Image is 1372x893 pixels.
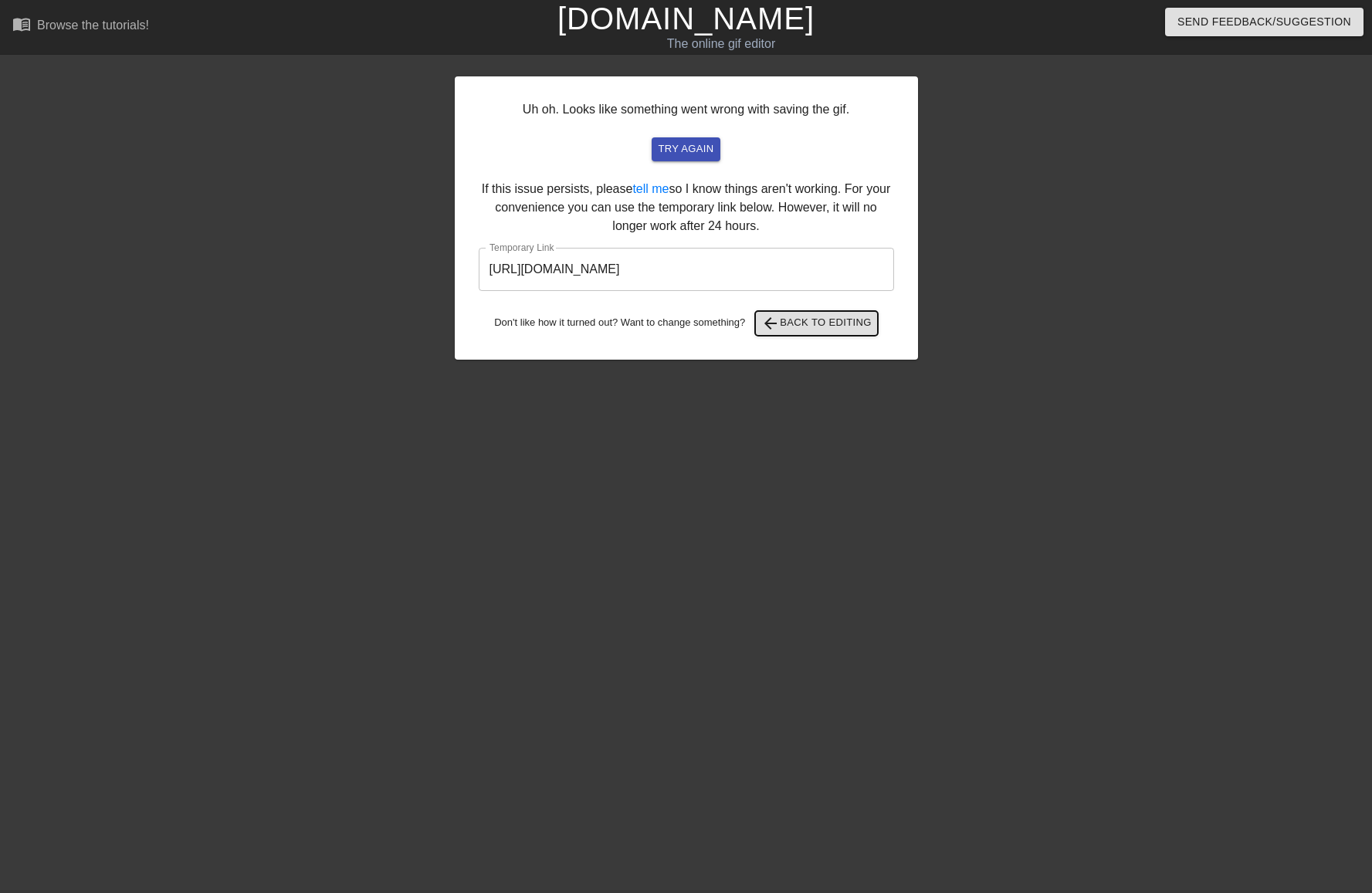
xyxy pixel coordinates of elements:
div: The online gif editor [465,35,977,53]
span: arrow_back [761,314,780,333]
button: try again [652,137,720,161]
span: menu_book [12,15,31,33]
a: tell me [632,182,669,195]
span: try again [658,140,713,158]
span: Send Feedback/Suggestion [1177,12,1351,32]
div: Uh oh. Looks like something went wrong with saving the gif. If this issue persists, please so I k... [455,76,918,360]
button: Send Feedback/Suggestion [1165,8,1364,36]
button: Back to Editing [755,311,878,336]
a: [DOMAIN_NAME] [557,2,815,36]
div: Browse the tutorials! [37,19,149,32]
input: bare [479,248,894,291]
span: Back to Editing [761,314,872,333]
div: Don't like how it turned out? Want to change something? [479,311,894,336]
a: Browse the tutorials! [12,15,149,39]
